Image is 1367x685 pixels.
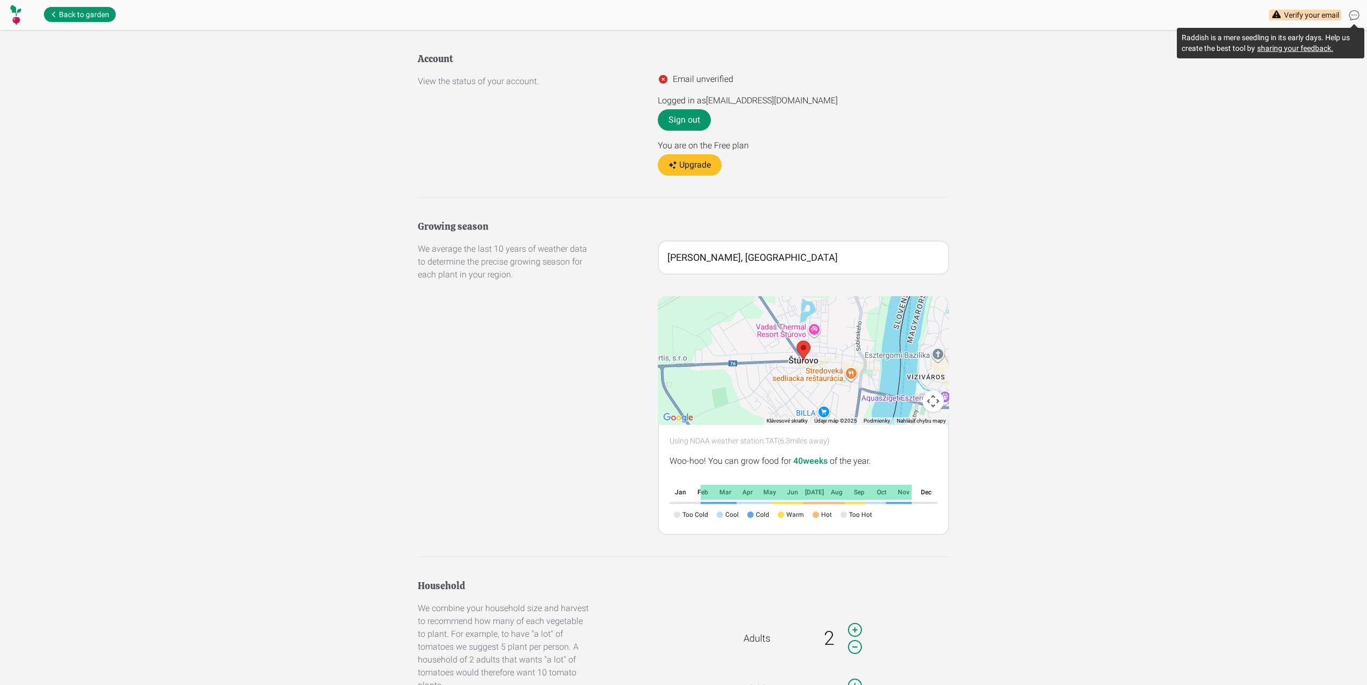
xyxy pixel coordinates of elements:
div: Cool [717,510,739,519]
div: Too Cold [674,510,708,519]
div: Logged in as [EMAIL_ADDRESS][DOMAIN_NAME] [658,94,949,107]
a: Back to garden [44,7,116,22]
span: Údaje máp ©2025 [814,418,857,424]
div: Adults [743,631,803,646]
span: Upgrade [679,159,711,171]
button: Klávesové skratky [767,417,808,425]
a: Otvoriť túto oblasť v Mapách Google (otvorí nové okno) [660,411,696,425]
img: Raddish icon [9,4,22,26]
div: Using NOAA weather station: TAT ( 6.3 miles away) [670,435,937,446]
div: View the status of your account. [418,75,589,88]
span: Verify your email [1284,10,1339,20]
input: Enter your location or the nearest town [658,240,949,275]
div: 2 [812,628,846,649]
div: Woo-hoo! You can grow food for of the year. [670,455,937,468]
button: Ovládať kameru na mape [922,390,944,412]
div: We average the last 10 years of weather data to determine the precise growing season for each pla... [418,243,589,281]
div: You are on the Free plan [658,139,949,152]
button: Sign out [658,109,711,131]
div: Warm [778,510,804,519]
div: Cold [747,510,769,519]
a: Nahlásiť chybu mapy [897,418,946,424]
h3: Household [418,578,589,593]
span: Back to garden [59,9,109,20]
span: 40 weeks [793,456,828,466]
a: Podmienky (otvorí sa na novej karte) [863,418,890,424]
h3: Growing season [418,219,589,234]
span: Email unverified [673,73,733,86]
div: Too Hot [840,510,872,519]
img: Google [660,411,696,425]
div: Raddish is a mere seedling in its early days. Help us create the best tool by [1182,33,1360,54]
a: sharing your feedback. [1257,44,1333,52]
h3: Account [418,51,589,66]
a: Upgrade [658,154,722,176]
div: Hot [813,510,832,519]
